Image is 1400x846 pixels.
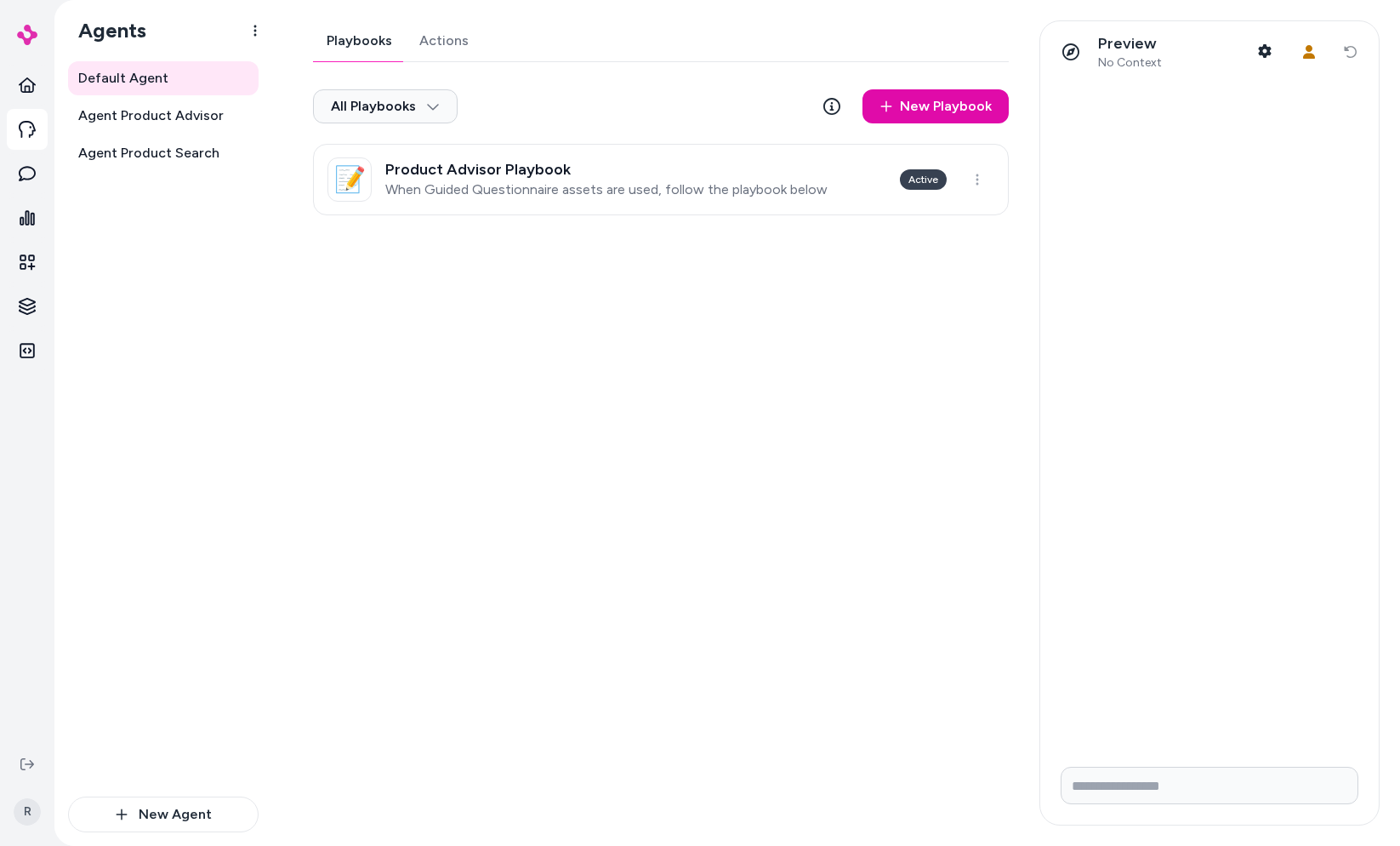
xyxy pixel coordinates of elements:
a: Default Agent [68,61,259,95]
button: R [10,785,44,839]
span: Default Agent [78,68,168,89]
a: Agent Product Search [68,136,259,170]
a: Agent Product Advisor [68,99,259,133]
button: Actions [406,20,482,61]
span: Agent Product Search [78,143,219,163]
div: 📝 [327,157,372,202]
img: alby Logo [17,25,37,45]
h3: Product Advisor Playbook [385,161,828,178]
p: When Guided Questionnaire assets are used, follow the playbook below [385,181,828,198]
button: All Playbooks [313,89,458,123]
div: Active [900,169,947,190]
a: New Playbook [862,89,1009,123]
h1: Agents [65,18,146,43]
span: R [14,798,41,826]
span: All Playbooks [331,98,440,115]
span: No Context [1098,55,1162,71]
a: 📝Product Advisor PlaybookWhen Guided Questionnaire assets are used, follow the playbook belowActive [313,144,1009,215]
button: New Agent [68,797,259,832]
button: Playbooks [313,20,406,61]
p: Preview [1098,34,1162,54]
input: Write your prompt here [1061,767,1358,804]
span: Agent Product Advisor [78,106,224,126]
